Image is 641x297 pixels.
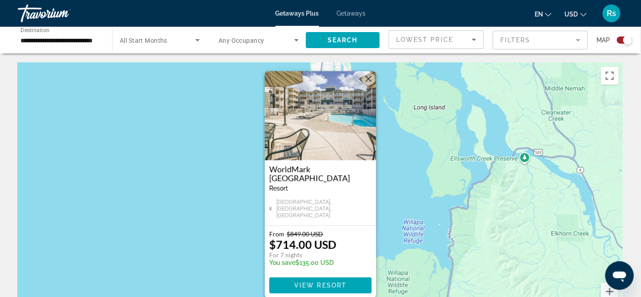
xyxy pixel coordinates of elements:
img: A871O01X.jpg [265,71,376,160]
span: $849.00 USD [287,230,323,238]
button: View Resort [269,277,372,293]
mat-select: Sort by [396,34,476,45]
span: USD [565,11,578,18]
span: Destination [20,27,49,33]
button: Search [306,32,380,48]
button: Change language [535,8,552,20]
p: $714.00 USD [269,238,337,251]
span: Rs [607,9,617,18]
span: [GEOGRAPHIC_DATA], [GEOGRAPHIC_DATA], [GEOGRAPHIC_DATA] [276,199,372,219]
p: $135.00 USD [269,259,337,266]
span: View Resort [294,282,347,289]
a: Getaways [337,10,366,17]
p: For 7 nights [269,251,337,259]
span: All Start Months [120,37,167,44]
button: Filter [493,30,588,50]
span: Any Occupancy [219,37,264,44]
span: From [269,230,284,238]
a: Getaways Plus [276,10,319,17]
button: Toggle fullscreen view [601,67,619,85]
span: en [535,11,543,18]
a: WorldMark [GEOGRAPHIC_DATA] [269,165,372,183]
button: User Menu [600,4,623,23]
span: You save [269,259,296,266]
span: Search [328,37,358,44]
iframe: Button to launch messaging window [605,261,634,290]
span: Map [597,34,610,46]
span: Resort [269,185,288,192]
span: Lowest Price [396,36,453,43]
button: Close [362,72,375,85]
button: Change currency [565,8,587,20]
a: Travorium [18,2,107,25]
